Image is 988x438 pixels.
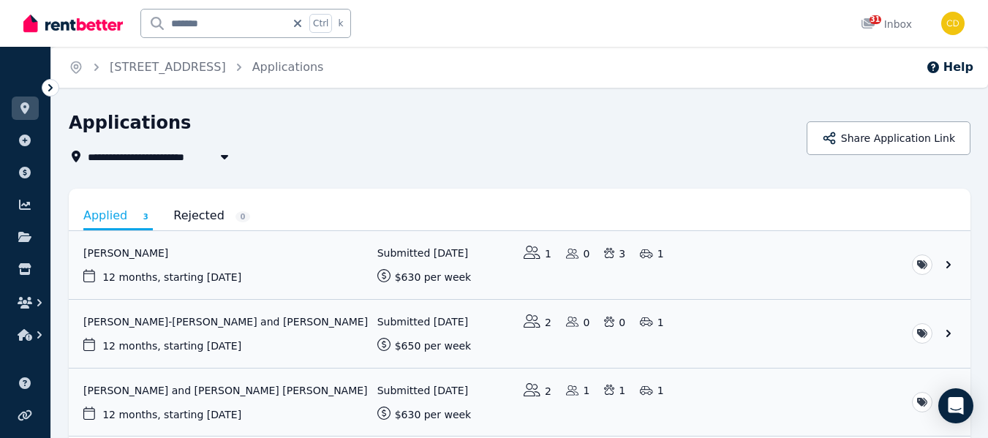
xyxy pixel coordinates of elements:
span: Ctrl [309,14,332,33]
a: View application: Corinne Tapp [69,231,970,299]
span: k [338,18,343,29]
img: Chris Dimitropoulos [941,12,965,35]
a: Applications [252,60,324,74]
a: View application: Sergey Korolev and Danielle Da conceicao cabral [69,369,970,437]
div: Inbox [861,17,912,31]
span: 3 [138,211,153,222]
a: [STREET_ADDRESS] [110,60,226,74]
h1: Applications [69,111,191,135]
button: Share Application Link [807,121,970,155]
div: Open Intercom Messenger [938,388,973,423]
a: View application: Rebecca Hill-Scott and Mathew Ballantyne [69,300,970,368]
nav: Breadcrumb [51,47,341,88]
span: 0 [235,211,250,222]
a: Applied [83,203,153,230]
a: Rejected [173,203,250,228]
button: Help [926,58,973,76]
img: RentBetter [23,12,123,34]
span: 31 [870,15,881,24]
